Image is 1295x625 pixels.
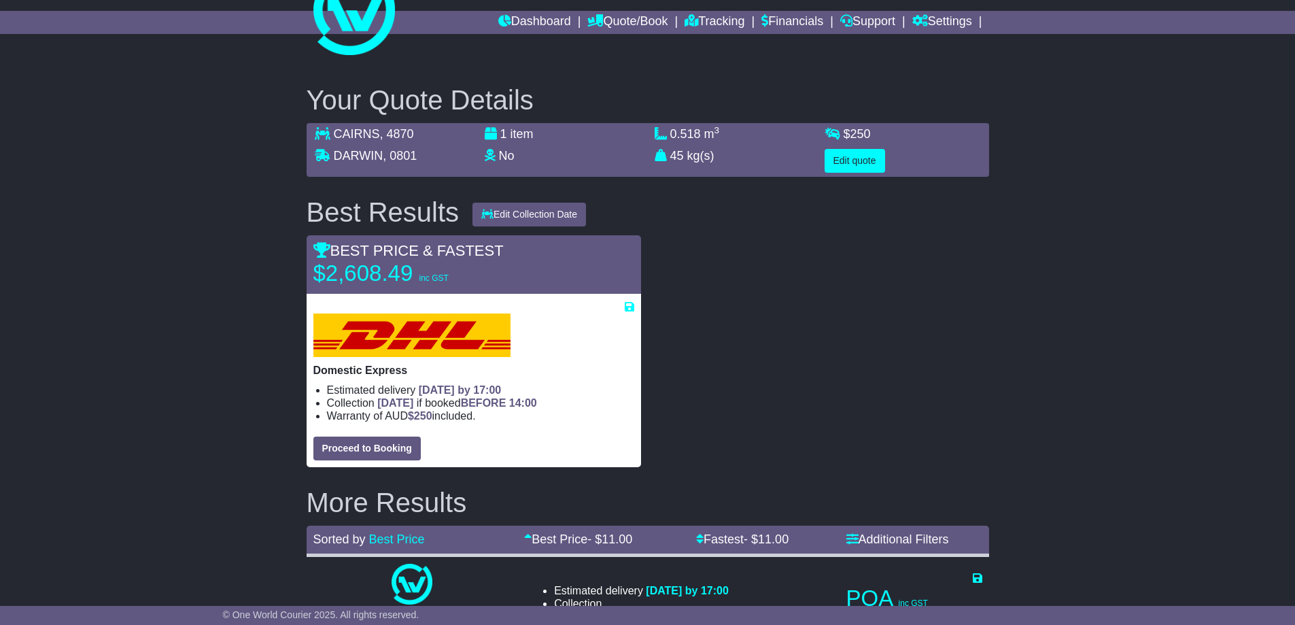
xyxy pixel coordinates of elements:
[511,127,534,141] span: item
[587,11,668,34] a: Quote/Book
[313,242,504,259] span: BEST PRICE & FASTEST
[408,410,432,422] span: $
[602,533,632,546] span: 11.00
[685,11,744,34] a: Tracking
[327,409,634,422] li: Warranty of AUD included.
[758,533,789,546] span: 11.00
[499,149,515,163] span: No
[334,127,380,141] span: CAIRNS
[334,149,383,163] span: DARWIN
[912,11,972,34] a: Settings
[392,564,432,605] img: One World Courier: Same Day Nationwide(quotes take 0.5-1 hour)
[300,197,466,227] div: Best Results
[714,125,720,135] sup: 3
[704,127,720,141] span: m
[223,609,419,620] span: © One World Courier 2025. All rights reserved.
[313,314,511,357] img: DHL: Domestic Express
[307,85,989,115] h2: Your Quote Details
[327,396,634,409] li: Collection
[846,533,949,546] a: Additional Filters
[670,127,701,141] span: 0.518
[307,488,989,518] h2: More Results
[414,410,432,422] span: 250
[461,397,506,409] span: BEFORE
[369,533,425,546] a: Best Price
[646,585,729,596] span: [DATE] by 17:00
[419,273,448,283] span: inc GST
[587,533,632,546] span: - $
[313,533,366,546] span: Sorted by
[313,437,421,460] button: Proceed to Booking
[840,11,895,34] a: Support
[500,127,507,141] span: 1
[313,260,483,287] p: $2,608.49
[846,585,982,612] p: POA
[899,598,928,608] span: inc GST
[472,203,586,226] button: Edit Collection Date
[696,533,789,546] a: Fastest- $11.00
[687,149,714,163] span: kg(s)
[509,397,537,409] span: 14:00
[761,11,823,34] a: Financials
[744,533,789,546] span: - $
[850,127,871,141] span: 250
[825,149,885,173] button: Edit quote
[383,149,417,163] span: , 0801
[327,384,634,396] li: Estimated delivery
[419,384,502,396] span: [DATE] by 17:00
[844,127,871,141] span: $
[313,364,634,377] p: Domestic Express
[380,127,414,141] span: , 4870
[524,533,632,546] a: Best Price- $11.00
[670,149,684,163] span: 45
[377,397,413,409] span: [DATE]
[554,597,729,610] li: Collection
[377,397,536,409] span: if booked
[498,11,571,34] a: Dashboard
[554,584,729,597] li: Estimated delivery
